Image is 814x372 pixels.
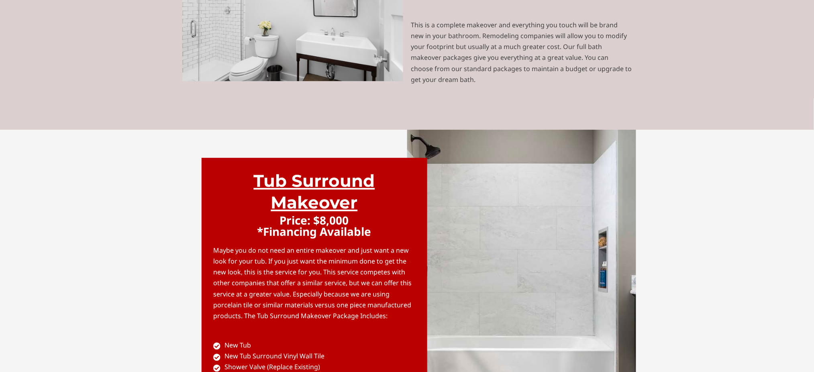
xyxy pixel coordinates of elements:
p: Price: $8,000 *Financing Available [214,215,415,237]
p: Maybe you do not need an entire makeover and just want a new look for your tub. If you just want ... [214,245,415,321]
span: New Tub [222,340,251,351]
span: New Tub Surround Vinyl Wall Tile [222,351,324,362]
h3: Tub Surround Makeover [214,170,415,214]
p: This is a complete makeover and everything you touch will be brand new in your bathroom. Remodeli... [411,20,632,85]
